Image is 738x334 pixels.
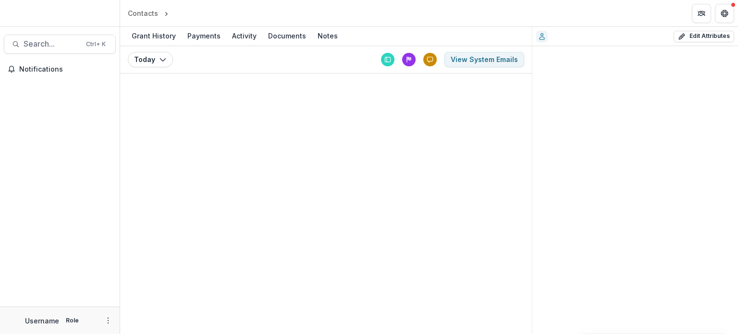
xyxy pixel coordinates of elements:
[264,27,310,46] a: Documents
[124,6,162,20] a: Contacts
[4,62,116,77] button: Notifications
[128,8,158,18] div: Contacts
[4,35,116,54] button: Search...
[692,4,711,23] button: Partners
[84,39,108,49] div: Ctrl + K
[184,27,224,46] a: Payments
[124,6,211,20] nav: breadcrumb
[674,31,734,42] button: Edit Attributes
[314,29,342,43] div: Notes
[314,27,342,46] a: Notes
[128,52,173,67] button: Today
[128,27,180,46] a: Grant History
[128,29,180,43] div: Grant History
[444,52,524,67] button: View System Emails
[19,65,112,74] span: Notifications
[102,315,114,326] button: More
[25,316,59,326] p: Username
[228,29,260,43] div: Activity
[228,27,260,46] a: Activity
[184,29,224,43] div: Payments
[24,39,80,49] span: Search...
[63,316,82,325] p: Role
[715,4,734,23] button: Get Help
[264,29,310,43] div: Documents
